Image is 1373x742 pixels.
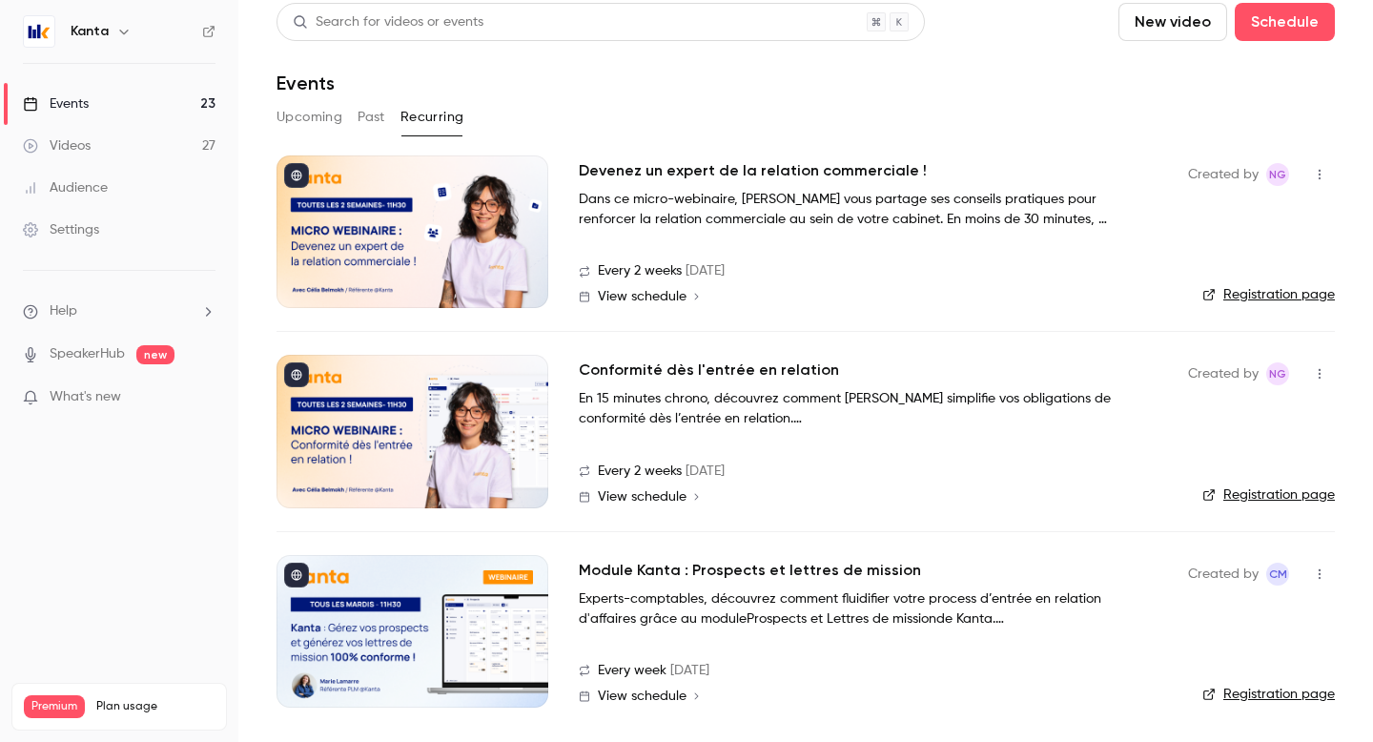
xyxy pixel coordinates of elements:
[1266,163,1289,186] span: Nicolas Guitard
[1202,285,1335,304] a: Registration page
[1269,362,1286,385] span: NG
[277,72,335,94] h1: Events
[579,489,1158,505] a: View schedule
[579,190,1151,230] p: Dans ce micro-webinaire, [PERSON_NAME] vous partage ses conseils pratiques pour renforcer la rela...
[136,345,174,364] span: new
[358,102,385,133] button: Past
[293,12,483,32] div: Search for videos or events
[686,462,725,482] span: [DATE]
[747,612,936,626] strong: Prospects et Lettres de mission
[598,490,686,504] span: View schedule
[1188,563,1259,586] span: Created by
[24,695,85,718] span: Premium
[579,592,704,606] strong: Experts-comptables
[96,699,215,714] span: Plan usage
[686,261,725,281] span: [DATE]
[50,344,125,364] a: SpeakerHub
[400,102,464,133] button: Recurring
[598,462,682,482] span: Every 2 weeks
[579,359,839,381] a: Conformité dès l'entrée en relation
[1269,163,1286,186] span: NG
[23,301,215,321] li: help-dropdown-opener
[23,94,89,113] div: Events
[598,690,686,703] span: View schedule
[579,559,921,582] a: Module Kanta : Prospects et lettres de mission
[598,661,666,681] span: Every week
[1266,362,1289,385] span: Nicolas Guitard
[24,16,54,47] img: Kanta
[23,178,108,197] div: Audience
[1202,685,1335,704] a: Registration page
[579,589,1151,629] p: , découvrez comment fluidifier votre process d’entrée en relation d'affaires grâce au module de K...
[579,159,927,182] a: Devenez un expert de la relation commerciale !
[1235,3,1335,41] button: Schedule
[1269,563,1287,586] span: CM
[23,220,99,239] div: Settings
[23,136,91,155] div: Videos
[1266,563,1289,586] span: Charlotte MARTEL
[598,261,682,281] span: Every 2 weeks
[579,689,1158,704] a: View schedule
[1202,485,1335,505] a: Registration page
[50,301,77,321] span: Help
[277,102,342,133] button: Upcoming
[1188,362,1259,385] span: Created by
[1188,163,1259,186] span: Created by
[579,289,1158,304] a: View schedule
[579,389,1151,429] p: En 15 minutes chrono, découvrez comment [PERSON_NAME] simplifie vos obligations de conformité dès...
[50,387,121,407] span: What's new
[670,661,709,681] span: [DATE]
[193,389,215,406] iframe: Noticeable Trigger
[1118,3,1227,41] button: New video
[71,22,109,41] h6: Kanta
[598,290,686,303] span: View schedule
